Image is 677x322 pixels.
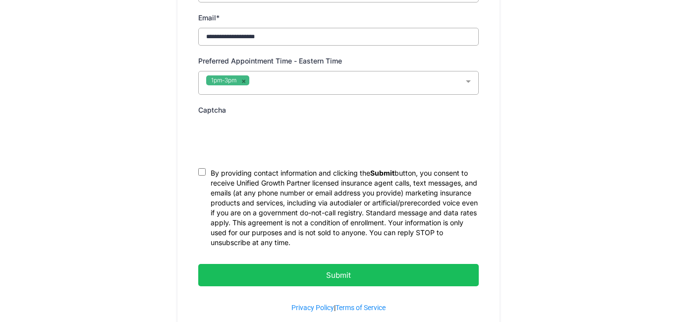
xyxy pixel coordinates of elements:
[198,303,479,313] p: |
[198,104,226,116] label: Captcha
[198,55,342,67] label: Preferred Appointment Time - Eastern Time
[211,168,479,248] p: By providing contact information and clicking the button, you consent to receive Unified Growth P...
[198,264,479,286] button: Submit
[291,304,334,312] a: Privacy Policy
[198,121,349,159] iframe: reCAPTCHA
[198,11,220,24] label: Email
[336,304,386,312] a: Terms of Service
[223,268,454,282] p: Submit
[211,76,236,84] span: 1pm-3pm
[370,169,395,177] strong: Submit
